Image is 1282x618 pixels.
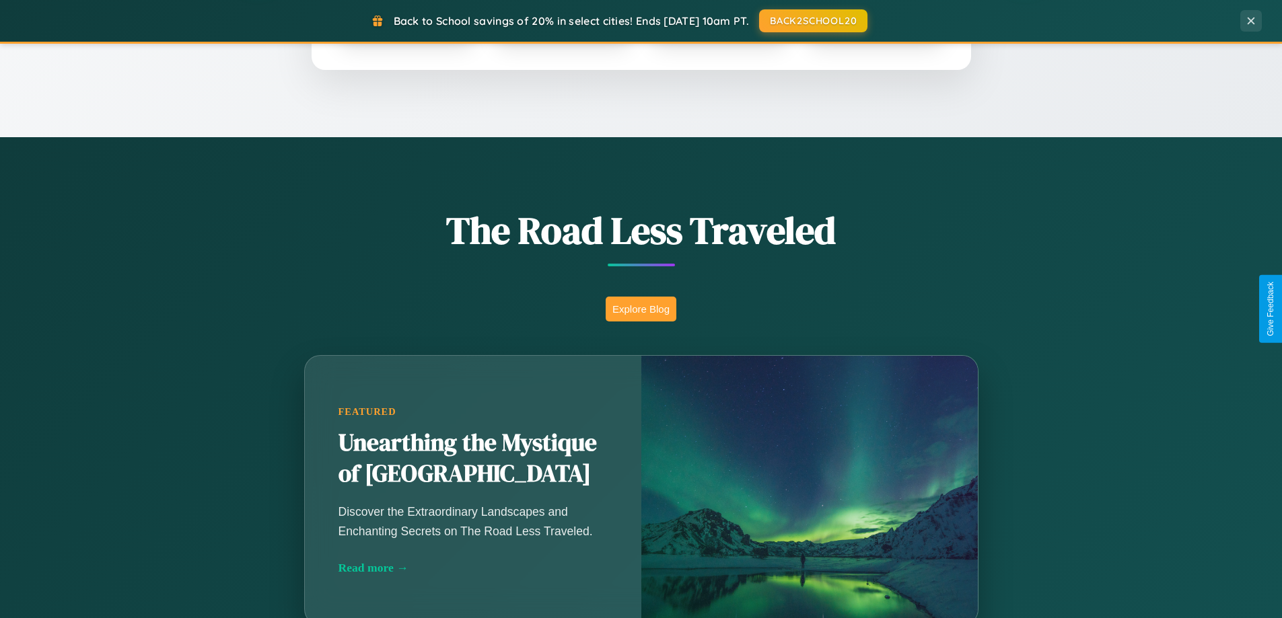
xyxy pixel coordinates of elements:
[1266,282,1275,336] div: Give Feedback
[339,428,608,490] h2: Unearthing the Mystique of [GEOGRAPHIC_DATA]
[759,9,867,32] button: BACK2SCHOOL20
[339,502,608,540] p: Discover the Extraordinary Landscapes and Enchanting Secrets on The Road Less Traveled.
[339,406,608,418] div: Featured
[606,297,676,321] button: Explore Blog
[394,14,749,28] span: Back to School savings of 20% in select cities! Ends [DATE] 10am PT.
[238,204,1045,256] h1: The Road Less Traveled
[339,561,608,575] div: Read more →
